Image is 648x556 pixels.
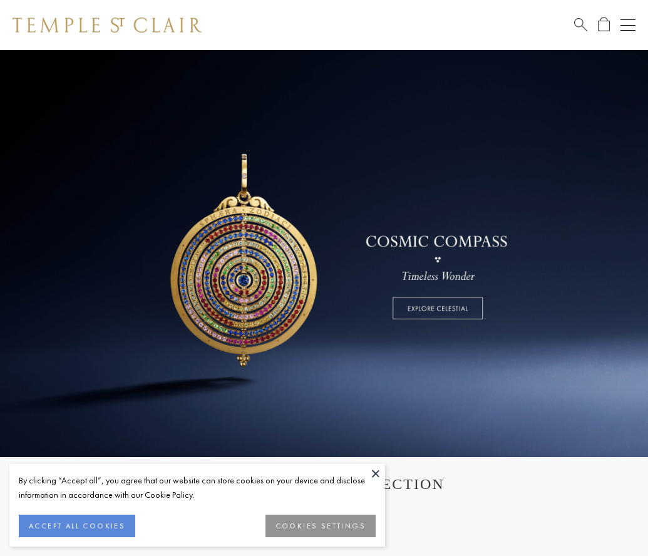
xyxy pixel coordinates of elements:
button: COOKIES SETTINGS [265,515,376,537]
img: Temple St. Clair [13,18,202,33]
div: By clicking “Accept all”, you agree that our website can store cookies on your device and disclos... [19,473,376,502]
a: Search [574,17,587,33]
button: ACCEPT ALL COOKIES [19,515,135,537]
a: Open Shopping Bag [598,17,610,33]
button: Open navigation [620,18,635,33]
